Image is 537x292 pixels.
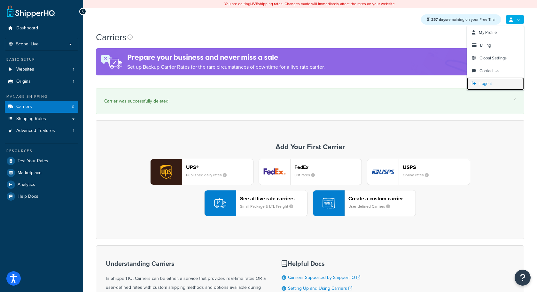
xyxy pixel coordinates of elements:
[467,26,524,39] a: My Profile
[282,260,365,267] h3: Helpful Docs
[5,101,78,113] li: Carriers
[250,1,258,7] b: LIVE
[348,204,395,209] small: User-defined Carriers
[186,172,232,178] small: Published daily rates
[18,158,48,164] span: Test Your Rates
[467,52,524,65] a: Global Settings
[294,172,320,178] small: List rates
[288,274,360,281] a: Carriers Supported by ShipperHQ
[479,55,507,61] span: Global Settings
[16,67,34,72] span: Websites
[18,170,42,176] span: Marketplace
[151,159,182,185] img: ups logo
[467,39,524,52] a: Billing
[367,159,399,185] img: usps logo
[73,79,74,84] span: 1
[467,77,524,90] a: Logout
[103,143,518,151] h3: Add Your First Carrier
[5,64,78,75] li: Websites
[5,125,78,137] li: Advanced Features
[73,67,74,72] span: 1
[18,194,38,199] span: Help Docs
[127,63,325,72] p: Set up Backup Carrier Rates for the rare circumstances of downtime for a live rate carrier.
[5,76,78,88] a: Origins 1
[16,104,32,110] span: Carriers
[96,48,127,75] img: ad-rules-rateshop-fe6ec290ccb7230408bd80ed9643f0289d75e0ffd9eb532fc0e269fcd187b520.png
[73,128,74,134] span: 1
[513,97,516,102] a: ×
[106,260,266,267] h3: Understanding Carriers
[72,104,74,110] span: 0
[104,97,516,106] div: Carrier was successfully deleted.
[403,172,434,178] small: Online rates
[431,17,447,22] strong: 257 days
[5,179,78,190] a: Analytics
[421,14,501,25] div: remaining on your Free Trial
[367,159,470,185] button: usps logoUSPSOnline rates
[259,159,290,185] img: fedEx logo
[16,26,38,31] span: Dashboard
[5,64,78,75] a: Websites 1
[5,57,78,62] div: Basic Setup
[7,5,55,18] a: ShipperHQ Home
[240,204,298,209] small: Small Package & LTL Freight
[348,196,416,202] header: Create a custom carrier
[403,164,470,170] header: USPS
[5,94,78,99] div: Manage Shipping
[240,196,307,202] header: See all live rate carriers
[186,164,253,170] header: UPS®
[294,164,362,170] header: FedEx
[5,191,78,202] a: Help Docs
[479,68,499,74] span: Contact Us
[5,101,78,113] a: Carriers 0
[204,190,307,216] button: See all live rate carriersSmall Package & LTL Freight
[127,52,325,63] h4: Prepare your business and never miss a sale
[16,128,55,134] span: Advanced Features
[16,42,39,47] span: Scope: Live
[18,182,35,188] span: Analytics
[5,125,78,137] a: Advanced Features 1
[259,159,362,185] button: fedEx logoFedExList rates
[5,155,78,167] a: Test Your Rates
[323,197,335,209] img: icon-carrier-custom-c93b8a24.svg
[515,270,531,286] button: Open Resource Center
[467,65,524,77] a: Contact Us
[288,285,352,292] a: Setting Up and Using Carriers
[5,76,78,88] li: Origins
[479,29,497,35] span: My Profile
[214,197,226,209] img: icon-carrier-liverate-becf4550.svg
[5,113,78,125] a: Shipping Rules
[5,148,78,154] div: Resources
[5,22,78,34] a: Dashboard
[150,159,253,185] button: ups logoUPS®Published daily rates
[16,79,31,84] span: Origins
[479,81,492,87] span: Logout
[480,42,491,48] span: Billing
[5,167,78,179] a: Marketplace
[16,116,46,122] span: Shipping Rules
[96,31,127,43] h1: Carriers
[313,190,416,216] button: Create a custom carrierUser-defined Carriers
